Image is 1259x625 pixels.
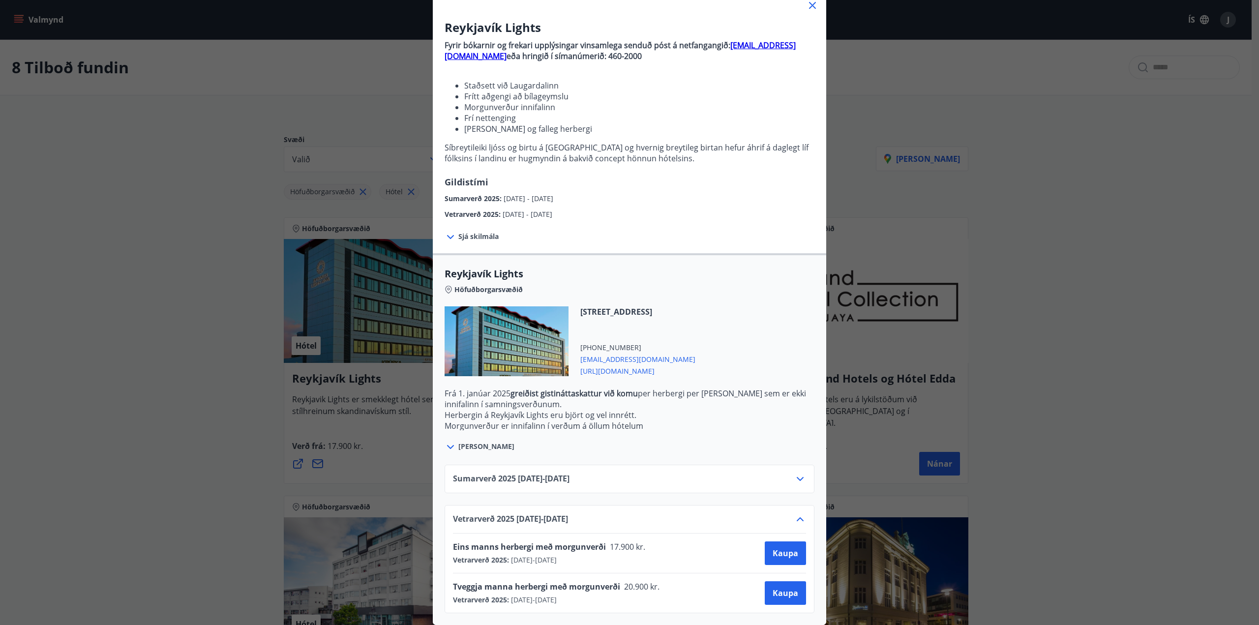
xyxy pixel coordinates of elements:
span: Reykjavík Lights [445,267,814,281]
h3: Reykjavík Lights [445,19,814,36]
button: Kaupa [765,541,806,565]
span: Vetrarverð 2025 : [453,555,509,565]
li: Frítt aðgengi að bílageymslu [464,91,814,102]
span: [DATE] - [DATE] [504,194,553,203]
span: [PHONE_NUMBER] [580,343,695,353]
p: Morgunverður er innifalinn í verðum á öllum hótelum [445,420,814,431]
li: Morgunverður innifalinn [464,102,814,113]
li: [PERSON_NAME] og falleg herbergi [464,123,814,134]
span: Vetrarverð 2025 : [445,209,503,219]
span: Höfuðborgarsvæðið [454,285,523,295]
span: [PERSON_NAME] [458,442,514,451]
span: [EMAIL_ADDRESS][DOMAIN_NAME] [580,353,695,364]
span: Eins manns herbergi með morgunverði [453,541,606,552]
strong: Fyrir bókarnir og frekari upplýsingar vinsamlega senduð póst á netfangangið: [445,40,730,51]
span: Kaupa [773,548,798,559]
span: [STREET_ADDRESS] [580,306,695,317]
li: Staðsett við Laugardalinn [464,80,814,91]
span: Sumarverð 2025 : [445,194,504,203]
strong: greiðist gistináttaskattur við komu [510,388,638,399]
span: [DATE] - [DATE] [509,555,557,565]
a: [EMAIL_ADDRESS][DOMAIN_NAME] [445,40,796,61]
p: Herbergin á Reykjavík Lights eru björt og vel innrétt. [445,410,814,420]
p: Frá 1. janúar 2025 per herbergi per [PERSON_NAME] sem er ekki innifalinn í samningsverðunum. [445,388,814,410]
span: 17.900 kr. [606,541,648,552]
span: Vetrarverð 2025 [DATE] - [DATE] [453,513,568,525]
strong: eða hringið í símanúmerið: 460-2000 [507,51,642,61]
span: Sjá skilmála [458,232,499,241]
span: Gildistími [445,176,488,188]
span: [DATE] - [DATE] [503,209,552,219]
span: [URL][DOMAIN_NAME] [580,364,695,376]
li: Frí nettenging [464,113,814,123]
span: Sumarverð 2025 [DATE] - [DATE] [453,473,570,485]
p: Síbreytileiki ljóss og birtu á [GEOGRAPHIC_DATA] og hvernig breytileg birtan hefur áhrif á dagleg... [445,142,814,164]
